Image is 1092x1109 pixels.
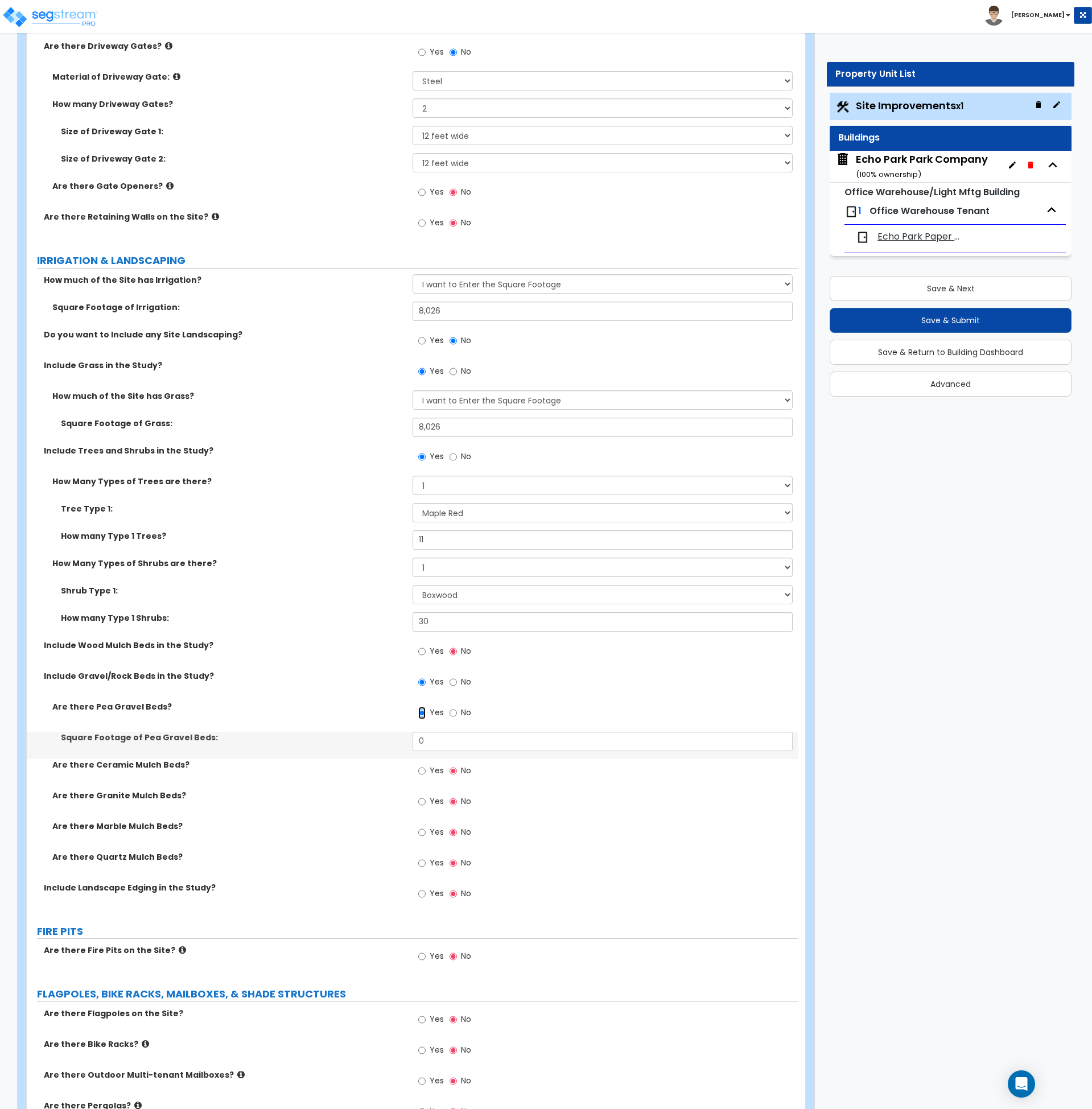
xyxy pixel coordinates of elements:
[430,707,444,718] span: Yes
[430,857,444,868] span: Yes
[956,100,963,112] small: x1
[418,707,426,719] input: Yes
[461,645,471,657] span: No
[44,1008,404,1019] label: Are there Flagpoles on the Site?
[856,152,988,181] div: Echo Park Park Company
[212,212,219,221] i: click for more info!
[44,445,404,456] label: Include Trees and Shrubs in the Study?
[430,826,444,838] span: Yes
[173,72,180,81] i: click for more info!
[430,795,444,807] span: Yes
[838,131,1063,145] div: Buildings
[461,1044,471,1056] span: No
[830,372,1072,397] button: Advanced
[877,230,965,244] span: Echo Park Paper Co & Meriden Insurance
[461,1013,471,1025] span: No
[418,857,426,869] input: Yes
[52,851,404,863] label: Are there Quartz Mulch Beds?
[61,153,404,164] label: Size of Driveway Gate 2:
[844,205,858,218] img: door.png
[461,217,471,228] span: No
[165,42,172,50] i: click for more info!
[461,186,471,197] span: No
[830,308,1072,333] button: Save & Submit
[461,950,471,962] span: No
[430,1075,444,1086] span: Yes
[418,186,426,199] input: Yes
[61,732,404,743] label: Square Footage of Pea Gravel Beds:
[44,640,404,651] label: Include Wood Mulch Beds in the Study?
[418,1013,426,1026] input: Yes
[418,645,426,658] input: Yes
[450,795,457,808] input: No
[44,40,404,52] label: Are there Driveway Gates?
[461,335,471,346] span: No
[52,558,404,569] label: How Many Types of Shrubs are there?
[61,418,404,429] label: Square Footage of Grass:
[1008,1070,1035,1098] div: Open Intercom Messenger
[166,182,174,190] i: click for more info!
[430,888,444,899] span: Yes
[858,204,862,217] span: 1
[44,882,404,893] label: Include Landscape Edging in the Study?
[52,759,404,770] label: Are there Ceramic Mulch Beds?
[461,46,471,57] span: No
[44,1038,404,1050] label: Are there Bike Racks?
[418,676,426,689] input: Yes
[52,98,404,110] label: How many Driveway Gates?
[450,826,457,839] input: No
[461,365,471,377] span: No
[856,98,963,113] span: Site Improvements
[52,390,404,402] label: How much of the Site has Grass?
[461,857,471,868] span: No
[450,950,457,963] input: No
[430,186,444,197] span: Yes
[450,335,457,347] input: No
[461,765,471,776] span: No
[418,451,426,463] input: Yes
[830,276,1072,301] button: Save & Next
[52,476,404,487] label: How Many Types of Trees are there?
[450,186,457,199] input: No
[835,152,850,167] img: building.svg
[1011,11,1065,19] b: [PERSON_NAME]
[450,707,457,719] input: No
[856,169,921,180] small: ( 100 % ownership)
[430,645,444,657] span: Yes
[450,857,457,869] input: No
[52,701,404,712] label: Are there Pea Gravel Beds?
[418,826,426,839] input: Yes
[52,821,404,832] label: Are there Marble Mulch Beds?
[461,795,471,807] span: No
[418,765,426,777] input: Yes
[835,152,988,181] span: Echo Park Park Company
[418,795,426,808] input: Yes
[52,790,404,801] label: Are there Granite Mulch Beds?
[450,217,457,229] input: No
[418,217,426,229] input: Yes
[450,46,457,59] input: No
[44,670,404,682] label: Include Gravel/Rock Beds in the Study?
[844,185,1020,199] small: Office Warehouse/Light Mftg Building
[430,217,444,228] span: Yes
[44,329,404,340] label: Do you want to Include any Site Landscaping?
[461,707,471,718] span: No
[418,46,426,59] input: Yes
[830,340,1072,365] button: Save & Return to Building Dashboard
[450,1075,457,1087] input: No
[237,1070,245,1079] i: click for more info!
[430,365,444,377] span: Yes
[984,6,1004,26] img: avatar.png
[430,46,444,57] span: Yes
[450,451,457,463] input: No
[418,365,426,378] input: Yes
[835,68,1066,81] div: Property Unit List
[835,100,850,114] img: Construction.png
[37,987,798,1001] label: FLAGPOLES, BIKE RACKS, MAILBOXES, & SHADE STRUCTURES
[430,335,444,346] span: Yes
[2,6,98,28] img: logo_pro_r.png
[430,676,444,687] span: Yes
[52,180,404,192] label: Are there Gate Openers?
[430,950,444,962] span: Yes
[61,126,404,137] label: Size of Driveway Gate 1:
